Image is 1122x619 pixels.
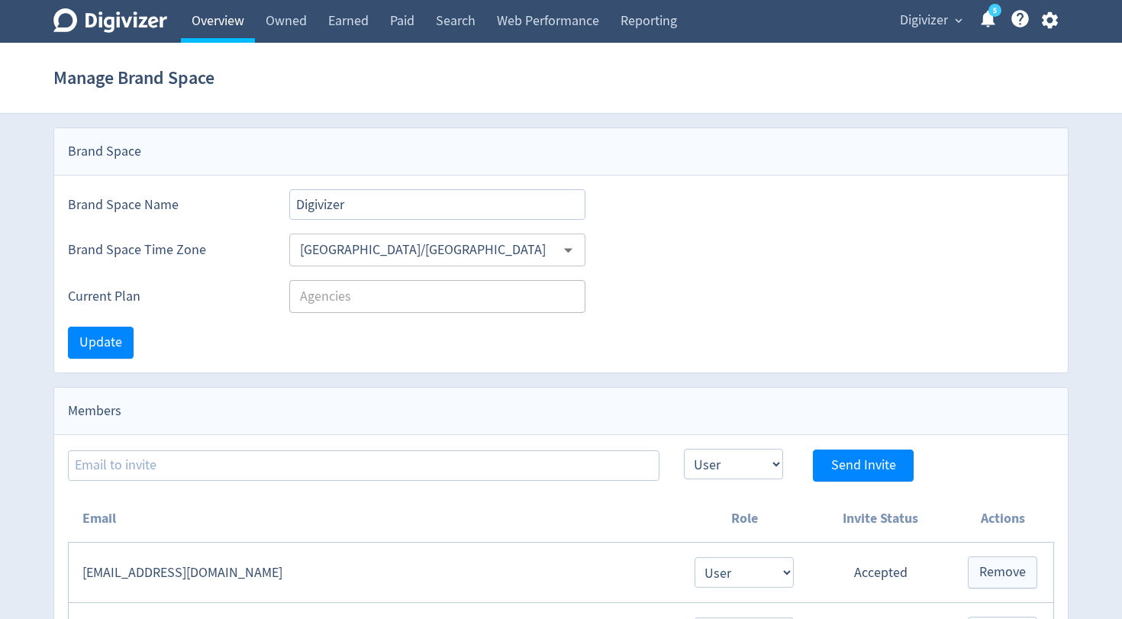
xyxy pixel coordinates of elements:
button: Digivizer [895,8,966,33]
td: Accepted [809,543,952,603]
input: Select Timezone [294,238,556,262]
text: 5 [993,5,997,16]
button: Send Invite [813,450,914,482]
div: Members [54,388,1068,435]
th: Email [69,495,679,543]
button: Update [68,327,134,359]
th: Actions [952,495,1053,543]
span: expand_more [952,14,966,27]
input: Email to invite [68,450,659,481]
label: Current Plan [68,287,265,306]
button: Open [556,238,580,262]
div: Brand Space [54,128,1068,176]
span: Send Invite [831,459,896,472]
span: Remove [979,566,1026,579]
h1: Manage Brand Space [53,53,214,102]
a: 5 [988,4,1001,17]
label: Brand Space Name [68,195,265,214]
th: Role [679,495,809,543]
input: Brand Space [289,189,585,220]
span: Digivizer [900,8,948,33]
button: Remove [968,556,1037,588]
th: Invite Status [809,495,952,543]
label: Brand Space Time Zone [68,240,265,260]
td: [EMAIL_ADDRESS][DOMAIN_NAME] [69,543,679,603]
span: Update [79,336,122,350]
